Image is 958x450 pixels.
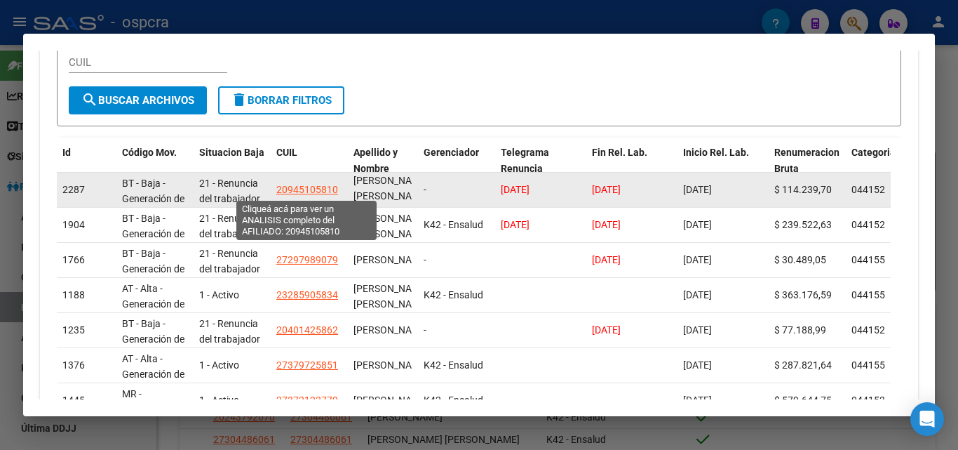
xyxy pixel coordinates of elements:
span: [DATE] [683,219,712,230]
span: ALARCON MIGUEL ANGEL [353,213,429,240]
span: 1445 [62,395,85,406]
span: $ 114.239,70 [774,184,832,195]
span: [DATE] [683,395,712,406]
span: ACUÑA EULALIA ALEJANDRA [353,283,429,310]
span: INSAURRALDE YANINA EDITH [353,359,429,371]
span: 044155 [851,289,885,300]
datatable-header-cell: Inicio Rel. Lab. [677,138,769,199]
span: 1 - Activo [199,395,239,406]
span: 1376 [62,359,85,371]
span: 044152 [851,219,885,230]
span: 044152 [851,324,885,336]
span: [DATE] [592,324,621,336]
span: 044152 [851,184,885,195]
span: 27372122779 [276,395,338,406]
span: [DATE] [501,184,529,195]
span: BT - Baja - Generación de Clave [122,178,184,221]
span: 2287 [62,184,85,195]
span: [DATE] [683,254,712,265]
datatable-header-cell: Renumeracion Bruta [769,138,846,199]
span: - [424,324,426,336]
datatable-header-cell: CUIL [271,138,348,199]
span: 044155 [851,359,885,371]
mat-icon: search [81,91,98,108]
span: [DATE] [592,219,621,230]
span: Renumeracion Bruta [774,147,839,174]
span: $ 363.176,59 [774,289,832,300]
span: - [424,184,426,195]
span: [DATE] [683,184,712,195]
datatable-header-cell: Telegrama Renuncia [495,138,586,199]
span: [DATE] [683,289,712,300]
datatable-header-cell: Categoria [846,138,916,199]
span: BT - Baja - Generación de Clave [122,318,184,362]
span: 1188 [62,289,85,300]
span: [DATE] [683,324,712,336]
span: [DATE] [683,359,712,371]
span: BT - Baja - Generación de Clave [122,248,184,291]
span: - [424,254,426,265]
div: Open Intercom Messenger [910,402,944,436]
datatable-header-cell: Apellido y Nombre [348,138,418,199]
span: SILVERO ALEJANDRA NATALIA [353,254,429,265]
datatable-header-cell: Id [57,138,116,199]
datatable-header-cell: Situacion Baja [194,138,271,199]
span: 21 - Renuncia del trabajador / ART.240 - LCT / ART.64 Inc.a) L22248 y otras [199,318,260,409]
span: 27379725851 [276,359,338,371]
span: 23285905834 [276,289,338,300]
span: K42 - Ensalud [424,359,483,371]
span: Categoria [851,147,896,158]
span: CANDIYU FACUNDO IVAN [353,324,429,336]
span: $ 77.188,99 [774,324,826,336]
span: Apellido y Nombre [353,147,398,174]
span: Situacion Baja [199,147,264,158]
span: $ 239.522,63 [774,219,832,230]
span: 21 - Renuncia del trabajador / ART.240 - LCT / ART.64 Inc.a) L22248 y otras [199,213,260,304]
span: Código Mov. [122,147,177,158]
span: $ 30.489,05 [774,254,826,265]
span: CUIL [276,147,297,158]
span: 27297989079 [276,254,338,265]
span: [DATE] [501,219,529,230]
span: 1235 [62,324,85,336]
span: K42 - Ensalud [424,289,483,300]
datatable-header-cell: Fin Rel. Lab. [586,138,677,199]
span: 1904 [62,219,85,230]
span: Telegrama Renuncia [501,147,549,174]
span: 20401425862 [276,324,338,336]
mat-icon: delete [231,91,248,108]
datatable-header-cell: Gerenciador [418,138,495,199]
span: Buscar Archivos [81,94,194,107]
span: [DATE] [592,184,621,195]
span: BT - Baja - Generación de Clave [122,213,184,256]
span: [DATE] [592,254,621,265]
span: Fin Rel. Lab. [592,147,647,158]
span: 1 - Activo [199,359,239,371]
span: AT - Alta - Generación de clave [122,283,184,326]
span: 044155 [851,254,885,265]
span: $ 579.644,75 [774,395,832,406]
span: 21 - Renuncia del trabajador / ART.240 - LCT / ART.64 Inc.a) L22248 y otras [199,248,260,339]
span: 20445397157 [276,219,338,230]
span: Borrar Filtros [231,94,332,107]
span: 21 - Renuncia del trabajador / ART.240 - LCT / ART.64 Inc.a) L22248 y otras [199,178,260,269]
span: 20945105810 [276,184,338,195]
span: AT - Alta - Generación de clave [122,353,184,397]
span: 1766 [62,254,85,265]
span: Id [62,147,71,158]
span: K42 - Ensalud [424,219,483,230]
span: $ 287.821,64 [774,359,832,371]
button: Borrar Filtros [218,86,344,114]
button: Buscar Archivos [69,86,207,114]
span: Gerenciador [424,147,479,158]
span: LIRA BRENDA JESSICA [353,395,429,406]
span: K42 - Ensalud [424,395,483,406]
span: 044153 [851,395,885,406]
span: 1 - Activo [199,289,239,300]
datatable-header-cell: Código Mov. [116,138,194,199]
span: Inicio Rel. Lab. [683,147,749,158]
